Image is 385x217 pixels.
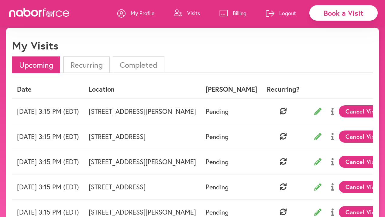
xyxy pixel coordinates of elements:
li: Recurring [63,56,109,73]
td: [DATE] 3:15 PM (EDT) [12,124,84,149]
td: [STREET_ADDRESS] [84,174,201,199]
td: Pending [201,99,262,124]
h1: My Visits [12,39,58,52]
td: [STREET_ADDRESS] [84,124,201,149]
th: Location [84,80,201,98]
td: [STREET_ADDRESS][PERSON_NAME] [84,149,201,174]
p: Logout [279,9,296,17]
li: Completed [113,56,164,73]
th: Recurring? [262,80,304,98]
li: Upcoming [12,56,60,73]
a: Billing [219,4,246,22]
td: Pending [201,149,262,174]
td: [DATE] 3:15 PM (EDT) [12,174,84,199]
div: Book a Visit [309,5,378,21]
p: Billing [233,9,246,17]
a: Logout [266,4,296,22]
td: [DATE] 3:15 PM (EDT) [12,99,84,124]
a: Visits [174,4,200,22]
td: [DATE] 3:15 PM (EDT) [12,149,84,174]
td: Pending [201,124,262,149]
th: [PERSON_NAME] [201,80,262,98]
p: Visits [187,9,200,17]
p: My Profile [131,9,154,17]
td: Pending [201,174,262,199]
td: [STREET_ADDRESS][PERSON_NAME] [84,99,201,124]
th: Date [12,80,84,98]
a: My Profile [117,4,154,22]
